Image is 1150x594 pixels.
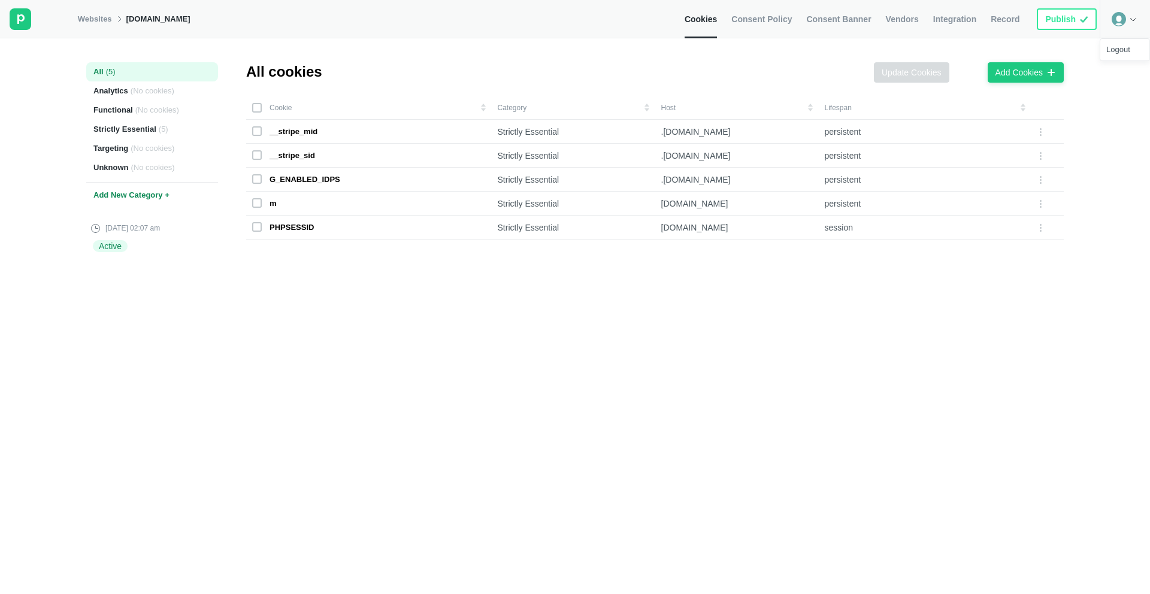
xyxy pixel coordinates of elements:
[731,14,792,25] span: Consent Policy
[1100,41,1149,58] div: Logout
[825,174,1025,185] div: persistent
[86,120,218,139] div: Strictly Essential
[995,67,1043,78] div: Add Cookies
[685,14,717,25] span: Cookies
[886,14,919,25] span: Vendors
[106,66,116,77] span: ( 5 )
[131,86,174,96] span: ( No cookies )
[933,14,976,25] span: Integration
[498,222,649,233] div: Strictly Essential
[131,162,175,173] span: ( No cookies )
[498,126,649,137] div: Strictly Essential
[270,222,314,233] div: PHPSESSID
[86,182,218,208] div: Add New Category +
[988,62,1064,83] button: Add Cookies
[1034,5,1100,33] div: All banners are integrated and published on website.
[270,126,317,137] div: __stripe_mid
[159,124,168,135] span: ( 5 )
[661,150,813,161] div: .[DOMAIN_NAME]
[270,174,340,185] div: G_ENABLED_IDPS
[78,14,112,25] a: Websites
[498,174,649,185] div: Strictly Essential
[498,150,649,161] div: Strictly Essential
[86,139,218,158] div: Targeting
[825,222,1025,233] div: session
[126,14,190,25] div: [DOMAIN_NAME]
[246,62,322,81] div: All cookies
[1037,8,1097,30] button: Publishicon
[661,174,813,185] div: .[DOMAIN_NAME]
[1079,14,1088,25] img: icon
[93,240,128,252] div: Active
[661,126,813,137] div: .[DOMAIN_NAME]
[492,96,655,120] td: Category
[874,62,949,83] button: Update Cookies
[819,96,1031,120] td: Lifespan
[131,143,174,154] span: ( No cookies )
[498,198,649,209] div: Strictly Essential
[270,198,277,209] div: m
[252,103,486,113] div: Cookie
[86,81,218,101] div: Analytics
[825,198,1025,209] div: persistent
[1045,14,1076,25] div: Publish
[86,101,218,120] div: Functional
[991,14,1019,25] span: Record
[825,126,1025,137] div: persistent
[270,150,315,161] div: __stripe_sid
[661,198,813,209] div: [DOMAIN_NAME]
[825,150,1025,161] div: persistent
[882,67,942,78] div: Update Cookies
[86,62,218,81] div: All
[661,222,813,233] div: [DOMAIN_NAME]
[655,96,819,120] td: Host
[806,14,871,25] span: Consent Banner
[91,223,160,234] div: [DATE] 02:07 am
[86,158,218,177] div: Unknown
[135,105,179,116] span: ( No cookies )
